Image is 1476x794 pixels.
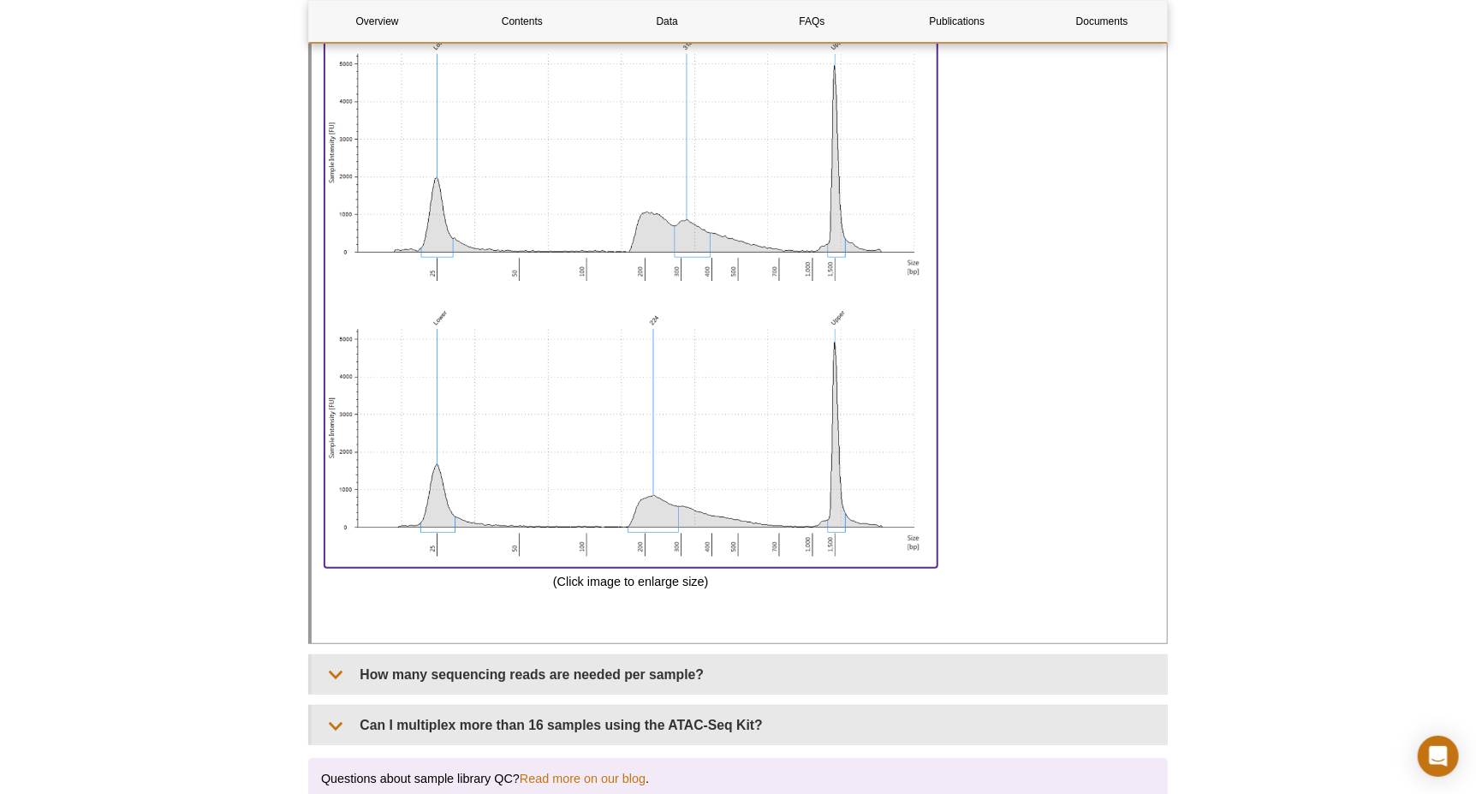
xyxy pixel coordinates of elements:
[321,771,1155,786] h4: Questions about sample library QC? .
[312,655,1167,694] summary: How many sequencing reads are needed per sample?
[599,1,735,42] a: Data
[312,706,1167,744] summary: Can I multiplex more than 16 samples using the ATAC-Seq Kit?
[324,571,937,592] h3: (Click image to enlarge size)
[454,1,590,42] a: Contents
[889,1,1025,42] a: Publications
[1034,1,1170,42] a: Documents
[520,771,646,786] a: Read more on our blog
[1418,736,1459,777] div: Open Intercom Messenger
[744,1,880,42] a: FAQs
[309,1,445,42] a: Overview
